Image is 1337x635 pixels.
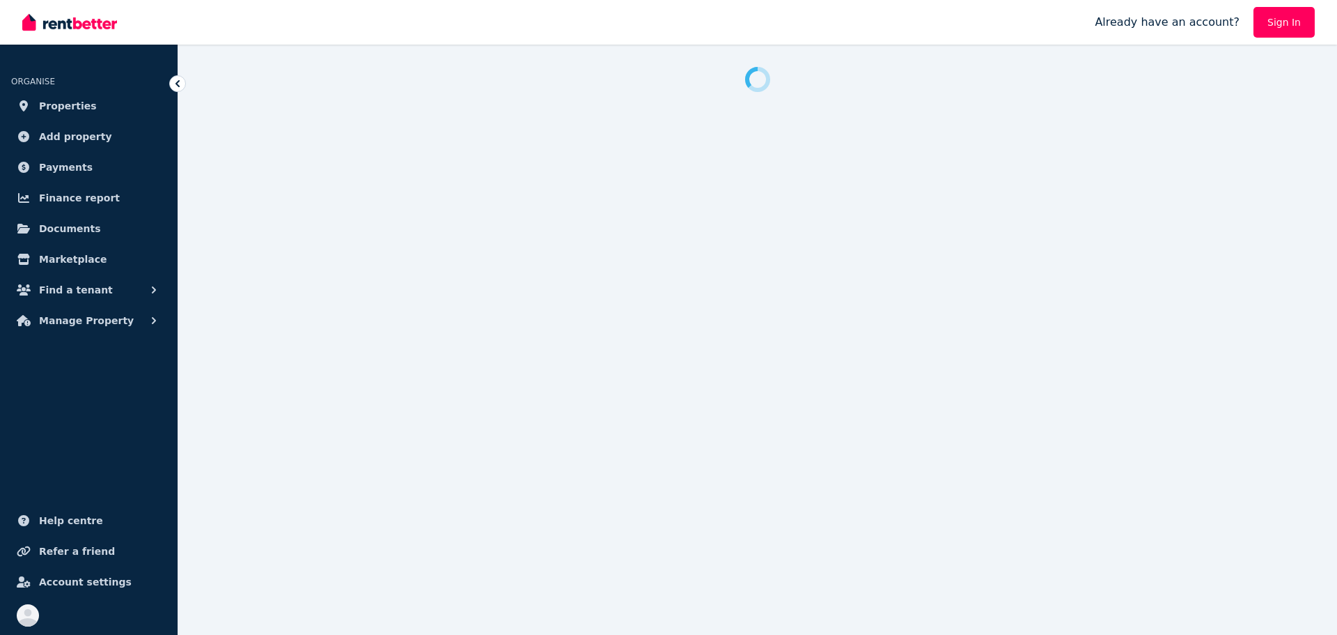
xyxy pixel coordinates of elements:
span: Marketplace [39,251,107,268]
span: ORGANISE [11,77,55,86]
span: Refer a friend [39,543,115,560]
span: Documents [39,220,101,237]
a: Documents [11,215,166,243]
span: Finance report [39,190,120,206]
a: Account settings [11,568,166,596]
img: RentBetter [22,12,117,33]
a: Help centre [11,507,166,535]
button: Manage Property [11,307,166,335]
a: Marketplace [11,245,166,273]
button: Find a tenant [11,276,166,304]
span: Payments [39,159,93,176]
span: Already have an account? [1095,14,1240,31]
span: Properties [39,98,97,114]
a: Finance report [11,184,166,212]
a: Add property [11,123,166,151]
a: Properties [11,92,166,120]
a: Payments [11,153,166,181]
span: Account settings [39,574,132,590]
a: Refer a friend [11,537,166,565]
span: Manage Property [39,312,134,329]
span: Help centre [39,512,103,529]
a: Sign In [1253,7,1315,38]
span: Find a tenant [39,282,113,298]
span: Add property [39,128,112,145]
